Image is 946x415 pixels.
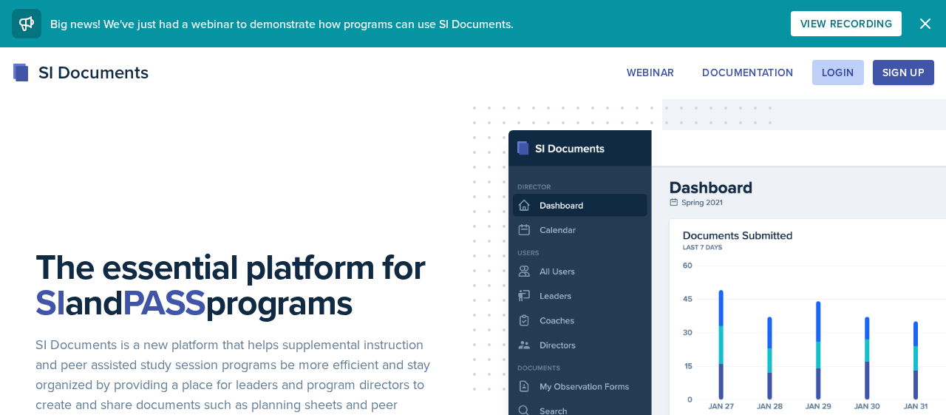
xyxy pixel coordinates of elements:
button: Documentation [693,60,803,85]
div: Login [822,67,854,78]
button: View Recording [791,11,902,36]
button: Login [812,60,864,85]
div: Webinar [627,67,674,78]
div: SI Documents [12,59,149,86]
span: Big news! We've just had a webinar to demonstrate how programs can use SI Documents. [50,16,514,32]
button: Sign Up [873,60,934,85]
div: Documentation [702,67,794,78]
div: View Recording [800,18,892,30]
div: Sign Up [882,67,925,78]
button: Webinar [617,60,684,85]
